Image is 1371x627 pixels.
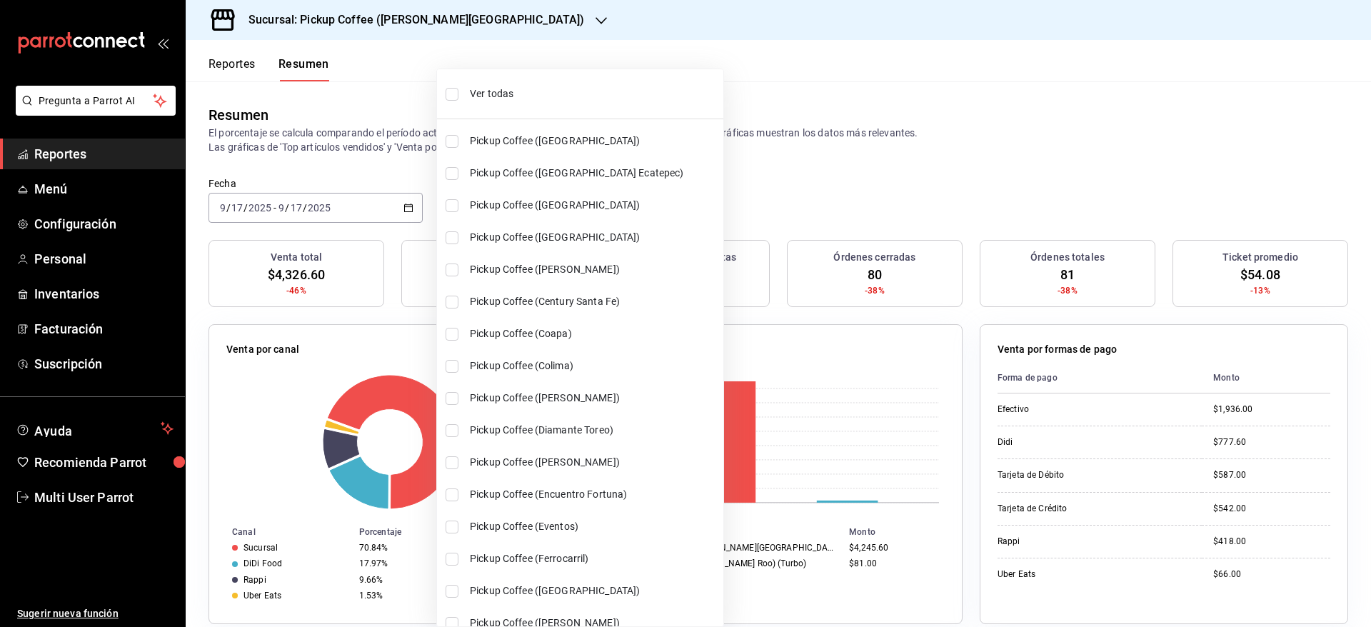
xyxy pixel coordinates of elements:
span: Pickup Coffee (Eventos) [470,519,718,534]
span: Pickup Coffee (Diamante Toreo) [470,423,718,438]
span: Pickup Coffee ([PERSON_NAME]) [470,262,718,277]
span: Pickup Coffee ([GEOGRAPHIC_DATA]) [470,134,718,149]
span: Pickup Coffee (Coapa) [470,326,718,341]
span: Pickup Coffee (Encuentro Fortuna) [470,487,718,502]
span: Pickup Coffee ([PERSON_NAME]) [470,391,718,406]
span: Pickup Coffee (Ferrocarril) [470,551,718,566]
span: Pickup Coffee ([GEOGRAPHIC_DATA]) [470,583,718,598]
span: Pickup Coffee ([PERSON_NAME]) [470,455,718,470]
span: Pickup Coffee ([GEOGRAPHIC_DATA] Ecatepec) [470,166,718,181]
span: Pickup Coffee ([GEOGRAPHIC_DATA]) [470,230,718,245]
span: Pickup Coffee (Century Santa Fe) [470,294,718,309]
span: Pickup Coffee ([GEOGRAPHIC_DATA]) [470,198,718,213]
span: Ver todas [470,86,718,101]
span: Pickup Coffee (Colima) [470,358,718,373]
